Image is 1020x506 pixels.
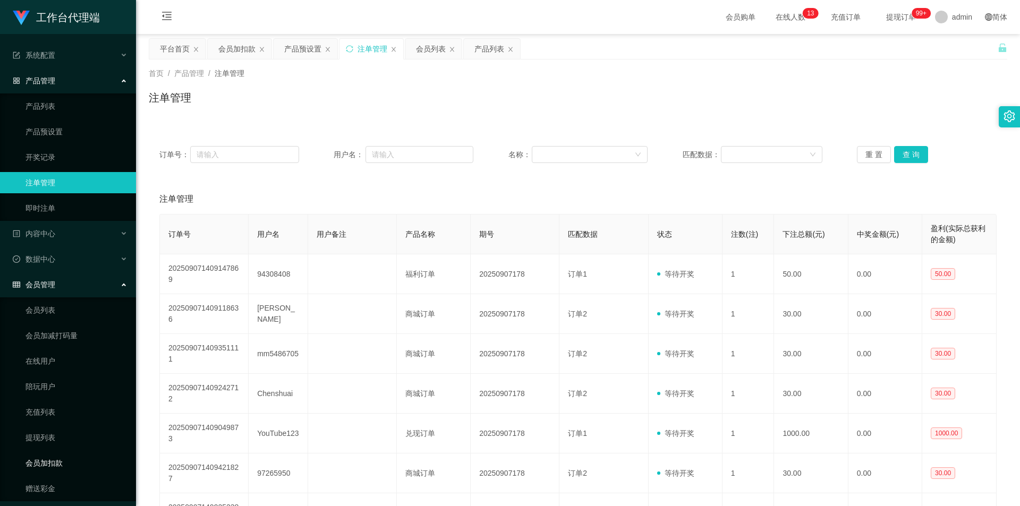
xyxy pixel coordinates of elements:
span: 用户名 [257,230,279,238]
i: 图标: down [810,151,816,159]
td: 94308408 [249,254,308,294]
span: 匹配数据 [568,230,598,238]
i: 图标: form [13,52,20,59]
span: / [208,69,210,78]
span: 盈利(实际总获利的金额) [931,224,985,244]
div: 平台首页 [160,39,190,59]
span: / [168,69,170,78]
div: 产品列表 [474,39,504,59]
td: 商城订单 [397,334,471,374]
i: 图标: sync [346,45,353,53]
p: 3 [811,8,814,19]
td: 202509071409421827 [160,453,249,493]
td: mm5486705 [249,334,308,374]
span: 等待开奖 [657,270,694,278]
img: logo.9652507e.png [13,11,30,25]
a: 产品预设置 [25,121,127,142]
td: Chenshuai [249,374,308,414]
span: 提现订单 [881,13,921,21]
span: 内容中心 [13,229,55,238]
td: 0.00 [848,453,922,493]
span: 等待开奖 [657,429,694,438]
span: 等待开奖 [657,389,694,398]
td: 202509071409118636 [160,294,249,334]
td: 30.00 [774,334,848,374]
a: 会员加减打码量 [25,325,127,346]
button: 查 询 [894,146,928,163]
td: 0.00 [848,254,922,294]
span: 产品管理 [13,76,55,85]
span: 注单管理 [159,193,193,205]
span: 首页 [149,69,164,78]
td: 福利订单 [397,254,471,294]
a: 陪玩用户 [25,376,127,397]
td: 1 [722,374,775,414]
span: 订单号 [168,230,191,238]
td: 1000.00 [774,414,848,453]
td: 0.00 [848,374,922,414]
td: 50.00 [774,254,848,294]
span: 名称： [508,149,532,160]
td: 1 [722,334,775,374]
sup: 1112 [912,8,931,19]
td: 20250907178 [471,414,559,453]
span: 在线人数 [770,13,811,21]
td: 20250907178 [471,334,559,374]
i: 图标: close [193,46,199,53]
span: 注数(注) [731,230,758,238]
a: 充值列表 [25,401,127,423]
span: 匹配数据： [683,149,721,160]
td: 20250907178 [471,453,559,493]
i: 图标: close [507,46,514,53]
td: 兑现订单 [397,414,471,453]
td: 1 [722,453,775,493]
i: 图标: table [13,281,20,288]
td: 202509071409147869 [160,254,249,294]
a: 产品列表 [25,96,127,117]
i: 图标: appstore-o [13,77,20,84]
td: 1 [722,294,775,334]
i: 图标: global [985,13,992,21]
i: 图标: setting [1004,110,1015,122]
span: 订单号： [159,149,190,160]
td: 202509071409049873 [160,414,249,453]
td: 202509071409351111 [160,334,249,374]
span: 用户名： [334,149,365,160]
span: 系统配置 [13,51,55,59]
a: 在线用户 [25,350,127,372]
span: 30.00 [931,348,955,359]
i: 图标: close [259,46,265,53]
a: 开奖记录 [25,147,127,168]
span: 用户备注 [317,230,346,238]
span: 订单2 [568,389,587,398]
span: 订单2 [568,310,587,318]
td: 0.00 [848,294,922,334]
span: 会员管理 [13,280,55,289]
span: 产品名称 [405,230,435,238]
td: YouTube123 [249,414,308,453]
i: 图标: close [449,46,455,53]
td: 商城订单 [397,374,471,414]
span: 等待开奖 [657,469,694,477]
span: 等待开奖 [657,310,694,318]
i: 图标: close [325,46,331,53]
span: 数据中心 [13,255,55,263]
span: 下注总额(元) [783,230,824,238]
span: 产品管理 [174,69,204,78]
span: 30.00 [931,308,955,320]
td: 商城订单 [397,294,471,334]
input: 请输入 [190,146,299,163]
td: 30.00 [774,374,848,414]
span: 订单2 [568,349,587,358]
i: 图标: close [390,46,397,53]
span: 期号 [479,230,494,238]
span: 订单2 [568,469,587,477]
div: 注单管理 [358,39,387,59]
input: 请输入 [365,146,473,163]
td: 0.00 [848,334,922,374]
span: 充值订单 [826,13,866,21]
div: 产品预设置 [284,39,321,59]
a: 工作台代理端 [13,13,100,21]
span: 30.00 [931,467,955,479]
span: 注单管理 [215,69,244,78]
